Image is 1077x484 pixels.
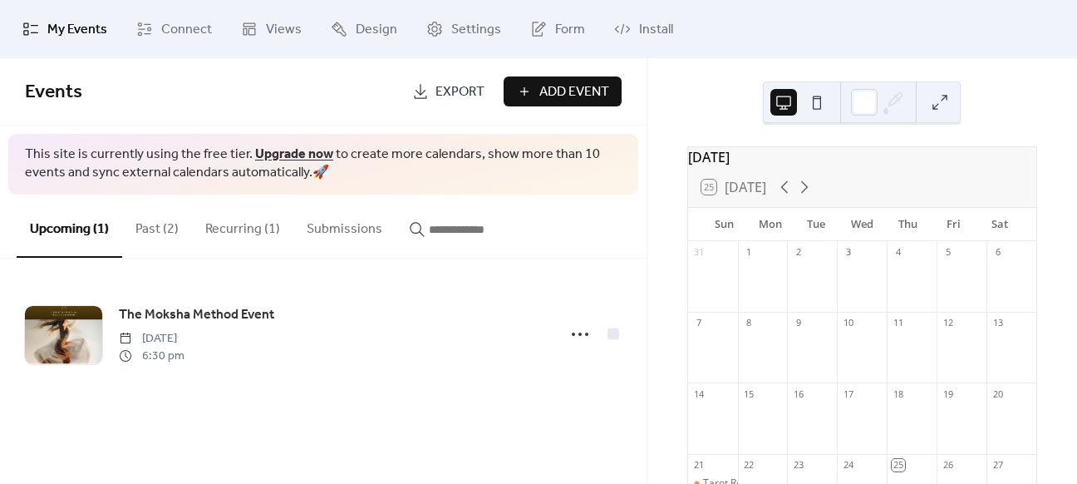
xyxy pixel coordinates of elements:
span: 6:30 pm [119,348,184,365]
div: 8 [743,317,755,329]
div: 25 [892,459,904,472]
a: The Moksha Method Event [119,304,274,326]
a: Settings [414,7,514,52]
span: Events [25,74,82,111]
div: 21 [693,459,706,472]
div: Mon [747,208,793,241]
div: Wed [839,208,885,241]
button: Past (2) [122,195,192,256]
div: 13 [991,317,1004,329]
span: This site is currently using the free tier. to create more calendars, show more than 10 events an... [25,146,622,183]
div: 23 [792,459,804,472]
div: 6 [991,246,1004,259]
div: 2 [792,246,804,259]
span: Design [356,20,397,40]
div: 4 [892,246,904,259]
div: 5 [942,246,954,259]
div: 19 [942,388,954,400]
span: Export [435,82,484,102]
a: Export [400,77,497,106]
div: 18 [892,388,904,400]
span: Settings [451,20,501,40]
div: 15 [743,388,755,400]
div: 3 [842,246,854,259]
div: Tue [793,208,838,241]
a: My Events [10,7,120,52]
div: 10 [842,317,854,329]
div: Fri [931,208,976,241]
button: Submissions [293,195,396,256]
span: Views [266,20,302,40]
div: Sun [701,208,747,241]
button: Recurring (1) [192,195,293,256]
button: Upcoming (1) [17,195,122,258]
div: 11 [892,317,904,329]
span: Connect [161,20,212,40]
div: 26 [942,459,954,472]
span: Form [555,20,585,40]
span: [DATE] [119,330,184,348]
div: 24 [842,459,854,472]
div: 16 [792,388,804,400]
a: Views [229,7,314,52]
span: Add Event [539,82,609,102]
div: 20 [991,388,1004,400]
div: 12 [942,317,954,329]
div: 17 [842,388,854,400]
button: Add Event [504,77,622,106]
div: 9 [792,317,804,329]
span: My Events [47,20,107,40]
span: The Moksha Method Event [119,305,274,325]
div: [DATE] [688,147,1036,167]
div: 22 [743,459,755,472]
a: Upgrade now [255,141,333,167]
div: Sat [977,208,1023,241]
div: 31 [693,246,706,259]
span: Install [639,20,673,40]
a: Connect [124,7,224,52]
div: 14 [693,388,706,400]
div: 7 [693,317,706,329]
div: 27 [991,459,1004,472]
div: Thu [885,208,931,241]
div: 1 [743,246,755,259]
a: Install [602,7,686,52]
a: Design [318,7,410,52]
a: Form [518,7,598,52]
